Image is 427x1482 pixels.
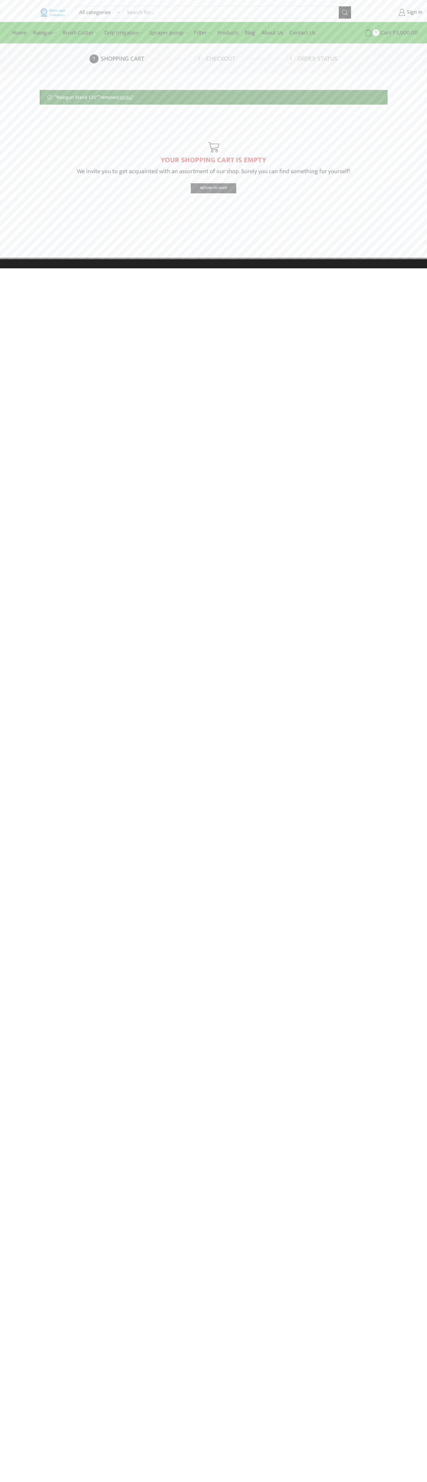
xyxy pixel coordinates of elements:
a: Undo? [120,93,133,101]
a: Blog [242,26,258,40]
a: Drip Irrigation [101,26,146,40]
button: Search button [339,6,351,19]
a: Checkout [195,54,284,63]
a: Return To Shop [191,183,237,193]
h1: YOUR SHOPPING CART IS EMPTY [40,156,388,165]
a: Sprayer pump [146,26,191,40]
bdi: 3,000.00 [393,28,418,38]
span: 1 [373,29,379,36]
span: Cart [379,29,391,37]
a: 1 Cart ₹3,000.00 [357,27,418,38]
a: Filter [191,26,214,40]
a: Products [214,26,242,40]
span: Return To Shop [200,185,227,191]
span: ₹ [393,28,396,38]
p: We invite you to get acquainted with an assortment of our shop. Surely you can find something for... [40,166,388,176]
a: Home [9,26,30,40]
div: “Raingun Stand 1.25"” removed. [40,90,388,105]
input: Search for... [124,6,338,19]
a: Raingun [30,26,60,40]
a: Sign in [360,7,422,18]
a: About Us [258,26,286,40]
a: Contact Us [286,26,319,40]
a: Brush Cutter [60,26,101,40]
span: Sign in [405,9,422,16]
